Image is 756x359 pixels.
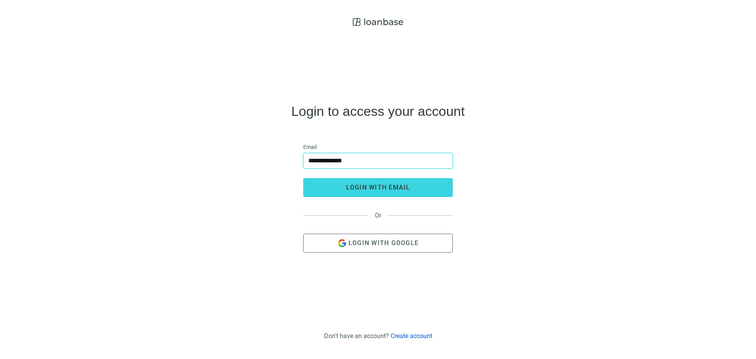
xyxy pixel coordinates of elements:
span: Or [368,212,388,219]
span: Email [303,143,317,151]
a: Create account [391,332,432,340]
div: Don't have an account? [324,332,432,340]
h4: Login to access your account [291,105,465,117]
button: login with email [303,178,453,197]
span: Login with Google [348,239,419,247]
span: login with email [346,184,410,191]
button: Login with Google [303,234,453,253]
